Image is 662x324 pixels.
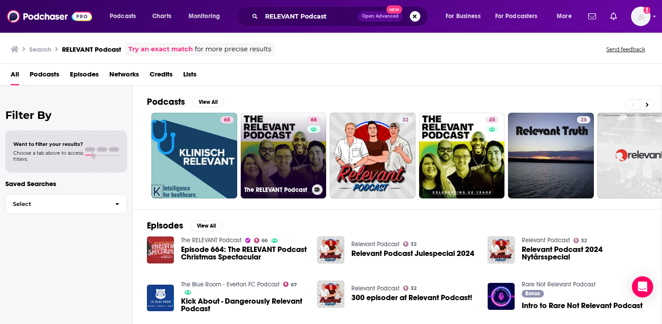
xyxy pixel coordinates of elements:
span: For Podcasters [495,10,538,23]
span: Select [6,201,108,207]
span: 66 [311,116,317,125]
button: Send feedback [604,46,648,53]
a: 32 [330,113,416,198]
svg: Add a profile image [643,7,650,14]
span: Choose a tab above to access filters. [13,150,83,162]
img: Intro to Rare Not Relevant Podcast [488,283,515,310]
button: open menu [550,9,583,23]
button: open menu [104,9,147,23]
a: Relevant Podcast Julespecial 2024 [351,250,474,257]
a: PodcastsView All [147,96,224,107]
span: Want to filter your results? [13,141,83,147]
span: New [386,5,402,14]
a: EpisodesView All [147,220,222,231]
h2: Podcasts [147,96,185,107]
span: More [557,10,572,23]
span: 32 [581,239,587,243]
img: User Profile [631,7,650,26]
a: 32 [403,241,417,247]
a: 45 [485,116,499,123]
a: 300 episoder af Relevant Podcast! [351,294,472,301]
a: Credits [150,67,173,85]
a: The RELEVANT Podcast [181,236,242,244]
a: 32 [403,286,417,291]
a: 65 [151,113,237,198]
h3: RELEVANT Podcast [62,45,121,53]
a: Podcasts [30,67,59,85]
span: Charts [152,10,171,23]
span: For Business [446,10,481,23]
img: 300 episoder af Relevant Podcast! [317,281,344,308]
img: Kick About - Dangerously Relevant Podcast [147,285,174,312]
span: 45 [489,116,495,125]
input: Search podcasts, credits, & more... [262,9,358,23]
a: Lists [183,67,196,85]
span: 32 [411,286,416,290]
div: Search podcasts, credits, & more... [246,6,436,27]
span: 65 [224,116,230,125]
button: Show profile menu [631,7,650,26]
a: Show notifications dropdown [607,9,620,24]
span: Podcasts [110,10,136,23]
span: 32 [411,242,416,246]
span: 32 [402,116,408,125]
a: All [11,67,19,85]
a: Intro to Rare Not Relevant Podcast [522,302,643,309]
a: Relevant Podcast [351,285,400,292]
button: Select [5,194,127,214]
a: Rare Not Relevant Podcast [522,281,596,288]
a: 28 [508,113,594,198]
img: Relevant Podcast 2024 Nytårsspecial [488,236,515,263]
h2: Filter By [5,109,127,122]
a: Relevant Podcast 2024 Nytårsspecial [522,246,647,261]
a: Charts [146,9,177,23]
a: The Blue Room - Everton FC Podcast [181,281,280,288]
a: 66The RELEVANT Podcast [241,113,327,198]
button: open menu [489,9,550,23]
a: Networks [109,67,139,85]
a: Relevant Podcast [522,236,570,244]
span: for more precise results [195,44,271,54]
a: Relevant Podcast [351,240,400,248]
a: Episodes [70,67,99,85]
button: View All [190,221,222,231]
span: Episode 664: The RELEVANT Podcast Christmas Spectacular [181,246,307,261]
span: Monitoring [189,10,220,23]
a: 32 [573,238,587,243]
span: Open Advanced [362,14,399,19]
a: 66 [254,238,268,243]
div: Open Intercom Messenger [632,276,653,297]
button: open menu [439,9,492,23]
a: Kick About - Dangerously Relevant Podcast [181,297,307,313]
a: 28 [577,116,590,123]
img: Episode 664: The RELEVANT Podcast Christmas Spectacular [147,236,174,263]
a: Try an exact match [128,44,193,54]
span: Bonus [525,291,540,296]
p: Saved Searches [5,179,127,188]
h2: Episodes [147,220,183,231]
a: 67 [283,282,297,287]
a: Show notifications dropdown [585,9,600,24]
button: open menu [182,9,231,23]
img: Relevant Podcast Julespecial 2024 [317,236,344,263]
a: 66 [307,116,320,123]
h3: The RELEVANT Podcast [244,186,308,194]
img: Podchaser - Follow, Share and Rate Podcasts [7,8,92,25]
